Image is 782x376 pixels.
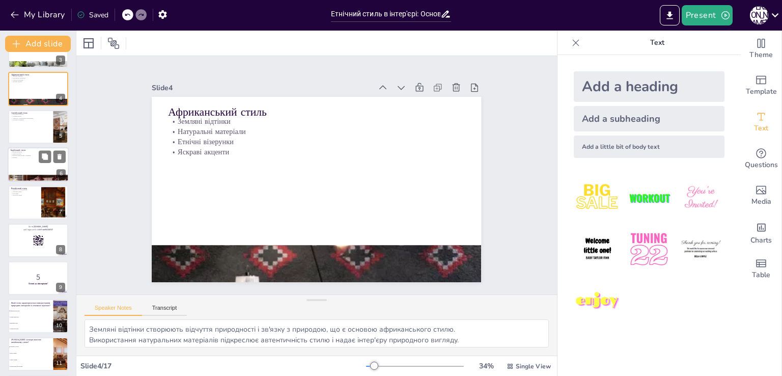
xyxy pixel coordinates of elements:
p: and login with code [11,228,65,231]
img: 3.jpeg [677,174,724,222]
div: Add ready made slides [741,67,781,104]
p: Яскраві акценти [273,47,403,322]
div: Add text boxes [741,104,781,141]
div: 7 [56,207,65,217]
div: Change the overall theme [741,31,781,67]
button: Transcript [142,305,187,316]
span: Синій, зелений [10,359,52,360]
p: Червоні і золоті кольори [11,189,38,191]
div: Add images, graphics, shapes or video [741,177,781,214]
p: Різьблені меблі [11,153,66,155]
p: Лаковані меблі [11,191,38,193]
p: Масивні меблі [11,115,50,117]
button: My Library [8,7,69,23]
strong: Готові до вікторини? [29,282,48,285]
p: Мозаїка [11,156,66,158]
div: Add a little bit of body text [574,136,724,158]
span: Єгипетський стиль [10,316,52,317]
p: [PERSON_NAME] кольори властиві китайському стилю? [11,338,50,344]
input: Insert title [331,7,440,21]
p: Англійський стиль [11,111,50,114]
div: Add a table [741,251,781,287]
p: Простота форм [11,195,38,197]
div: Layout [80,35,97,51]
button: Speaker Notes [85,305,142,316]
p: Китайський стиль [11,187,38,190]
div: 6 [8,147,69,182]
div: 11 [53,359,65,368]
div: 9 [56,283,65,292]
div: Slide 4 [370,59,468,263]
p: Використання шовку і бавовни [11,155,66,157]
p: Текстиль з квітковими візерунками [11,117,50,119]
span: Індійський стиль [10,322,52,323]
div: 5 [56,131,65,141]
span: Table [752,270,770,281]
button: Delete Slide [53,150,66,163]
img: 5.jpeg [625,226,673,273]
p: Яскраві акценти [11,81,65,83]
span: Африканський стиль [10,310,52,311]
div: 4 [56,94,65,103]
div: 6 [57,169,66,178]
div: Get real-time input from your audience [741,141,781,177]
div: 8 [56,245,65,254]
p: Африканський стиль [11,73,65,76]
p: Етнічні візерунки [11,79,65,81]
p: Етнічні візерунки [282,51,412,327]
p: Натуральні матеріали [292,56,422,331]
span: Theme [749,49,773,61]
p: Натуральні матеріали [11,77,65,79]
p: Ієрогліфи [11,193,38,195]
img: 1.jpeg [574,174,621,222]
div: 9 [8,261,68,295]
span: Білий, чорний [10,353,52,354]
p: Африканський стиль [307,62,442,339]
div: Add charts and graphs [741,214,781,251]
p: Text [584,31,731,55]
p: Індійський стиль [11,149,66,152]
span: Помаранчевий, фіолетовий [10,366,52,367]
span: Single View [516,362,551,370]
span: Questions [745,159,778,171]
span: Position [107,37,120,49]
img: 2.jpeg [625,174,673,222]
button: Export to PowerPoint [660,5,680,25]
div: [PERSON_NAME] [750,6,768,24]
textarea: Земляні відтінки створюють відчуття природності і зв'язку з природою, що є основою африканського ... [85,319,549,347]
span: Text [754,123,768,134]
p: 5 [11,272,65,283]
div: Slide 4 / 17 [80,361,366,371]
img: 6.jpeg [677,226,724,273]
button: Add slide [5,36,71,52]
p: Який стиль характеризується використанням природних матеріалів та земляних відтінків? [11,301,50,307]
div: 5 [8,110,68,144]
p: Пастельні кольори [11,113,50,115]
img: 4.jpeg [574,226,621,273]
div: 10 [53,321,65,330]
p: Go to [11,225,65,228]
span: Червоний, золотий [10,346,52,347]
div: Add a subheading [574,106,724,131]
button: Duplicate Slide [39,150,51,163]
p: Яскраві кольори [11,151,66,153]
strong: [DOMAIN_NAME] [34,225,48,228]
span: Англійський стиль [10,328,52,329]
div: Saved [77,10,108,20]
button: [PERSON_NAME] [750,5,768,25]
div: 8 [8,224,68,257]
div: 4 [8,72,68,105]
div: 7 [8,185,68,219]
span: Charts [750,235,772,246]
p: Земляні відтінки [11,75,65,77]
div: 3 [56,56,65,65]
div: 34 % [474,361,498,371]
img: 7.jpeg [574,278,621,325]
div: 10 [8,299,68,333]
button: Present [682,5,733,25]
span: Media [751,196,771,207]
div: 11 [8,337,68,371]
p: Земляні відтінки [301,60,431,335]
div: Add a heading [574,71,724,102]
p: Класичні елементи [11,119,50,121]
